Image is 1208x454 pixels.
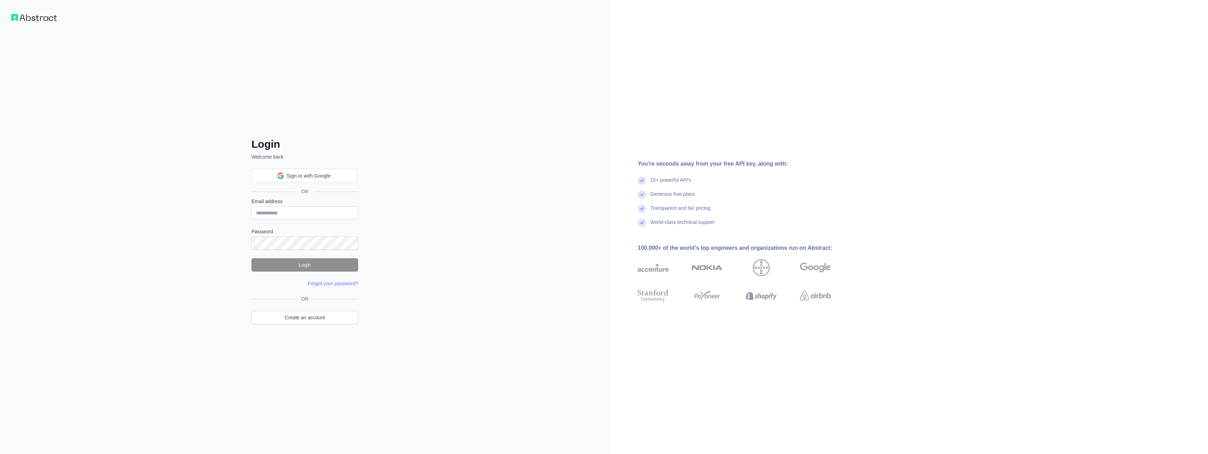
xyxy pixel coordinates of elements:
[800,288,831,303] img: airbnb
[308,281,358,286] a: Forgot your password?
[638,219,646,227] img: check mark
[251,228,358,235] label: Password
[692,259,723,276] img: nokia
[692,288,723,303] img: payoneer
[638,160,853,168] div: You're seconds away from your free API key, along with:
[251,258,358,272] button: Login
[251,311,358,324] a: Create an account
[650,205,710,219] div: Transparent and fair pricing
[251,198,358,205] label: Email address
[298,295,311,302] span: OR
[638,205,646,213] img: check mark
[650,176,691,191] div: 15+ powerful API's
[638,259,669,276] img: accenture
[746,288,777,303] img: shopify
[638,191,646,199] img: check mark
[287,172,330,180] span: Sign in with Google
[251,169,357,183] div: Sign in with Google
[638,176,646,185] img: check mark
[638,244,853,252] div: 100,000+ of the world's top engineers and organizations run on Abstract:
[11,14,57,21] img: Workflow
[638,288,669,303] img: stanford university
[650,191,695,205] div: Generous free plans
[650,219,715,233] div: World-class technical support
[753,259,770,276] img: bayer
[296,188,314,195] span: OR
[800,259,831,276] img: google
[251,153,358,160] p: Welcome back
[251,138,358,151] h2: Login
